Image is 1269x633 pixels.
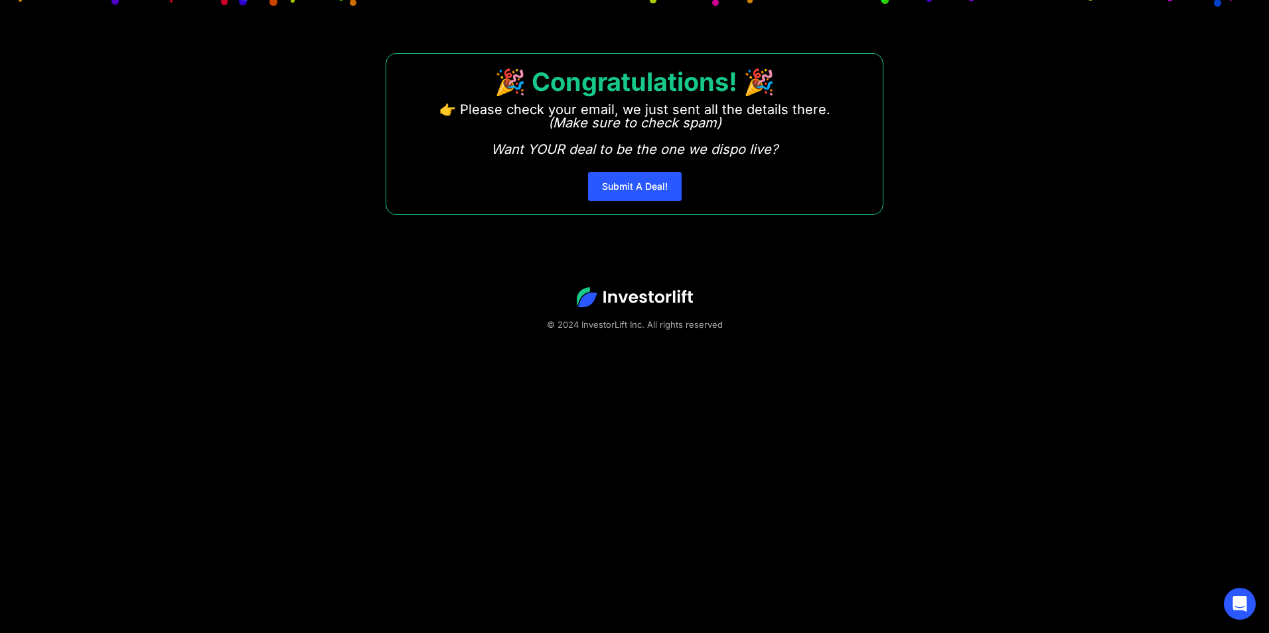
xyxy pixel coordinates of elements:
p: 👉 Please check your email, we just sent all the details there. ‍ [439,103,830,156]
em: (Make sure to check spam) Want YOUR deal to be the one we dispo live? [491,115,778,157]
div: © 2024 InvestorLift Inc. All rights reserved [46,318,1223,331]
a: Submit A Deal! [588,172,682,201]
strong: 🎉 Congratulations! 🎉 [494,66,775,97]
div: Open Intercom Messenger [1224,588,1256,620]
